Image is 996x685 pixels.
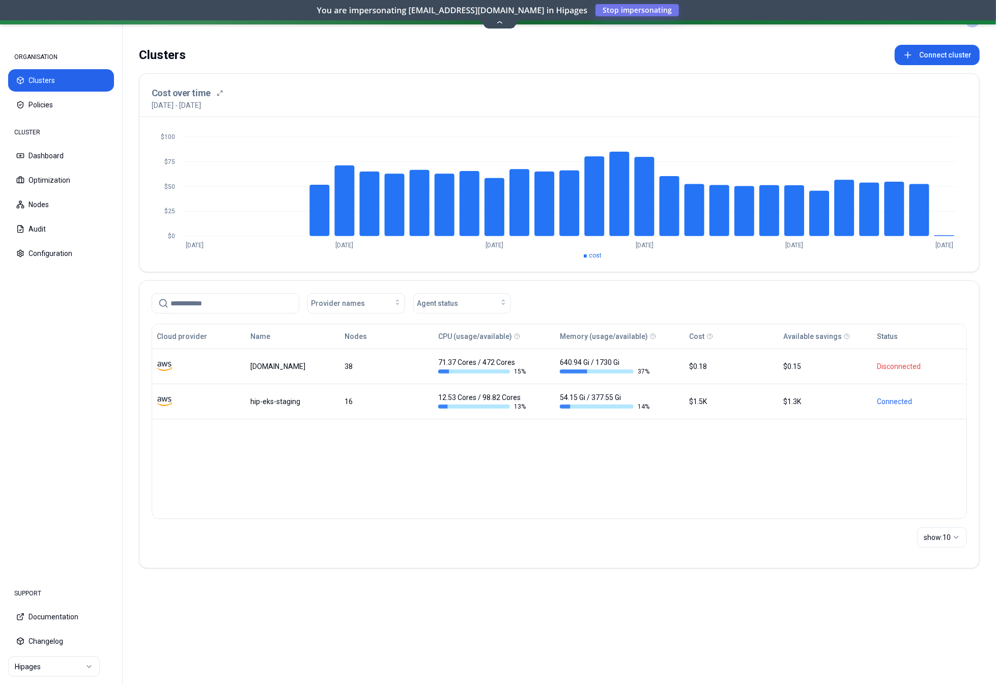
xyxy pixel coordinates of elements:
button: Optimization [8,169,114,191]
tspan: [DATE] [486,242,503,249]
div: $0.15 [783,361,868,372]
tspan: [DATE] [186,242,204,249]
div: 14 % [560,403,649,411]
button: Available savings [783,326,842,347]
div: 640.94 Gi / 1730 Gi [560,357,649,376]
div: 54.15 Gi / 377.55 Gi [560,392,649,411]
img: aws [157,394,172,409]
button: Changelog [8,630,114,652]
div: 38 [345,361,429,372]
button: CPU (usage/available) [438,326,512,347]
div: $1.5K [690,396,774,407]
span: Provider names [311,298,365,308]
div: 71.37 Cores / 472 Cores [438,357,528,376]
div: CLUSTER [8,122,114,142]
button: Configuration [8,242,114,265]
div: 13 % [438,403,528,411]
button: Name [250,326,270,347]
div: ORGANISATION [8,47,114,67]
tspan: $75 [164,158,175,165]
button: Policies [8,94,114,116]
p: [DATE] - [DATE] [152,100,201,110]
button: Agent status [413,293,511,313]
button: Memory (usage/available) [560,326,648,347]
button: Audit [8,218,114,240]
div: luke.kubernetes.hipagesgroup.com.au [250,361,335,372]
span: Agent status [417,298,458,308]
button: Clusters [8,69,114,92]
tspan: $0 [168,233,175,240]
div: $0.18 [690,361,774,372]
div: Disconnected [877,361,962,372]
div: 16 [345,396,429,407]
span: cost [589,252,602,259]
div: Status [877,331,898,341]
tspan: $50 [164,183,175,190]
button: Provider names [307,293,405,313]
tspan: [DATE] [336,242,354,249]
div: 15 % [438,367,528,376]
button: Cloud provider [157,326,207,347]
div: Clusters [139,45,186,65]
div: hip-eks-staging [250,396,335,407]
tspan: [DATE] [785,242,803,249]
div: 12.53 Cores / 98.82 Cores [438,392,528,411]
tspan: [DATE] [636,242,653,249]
img: aws [157,359,172,374]
button: Documentation [8,606,114,628]
button: Nodes [8,193,114,216]
tspan: [DATE] [935,242,953,249]
div: 37 % [560,367,649,376]
button: Connect cluster [895,45,980,65]
h3: Cost over time [152,86,211,100]
button: Dashboard [8,145,114,167]
button: Nodes [345,326,367,347]
div: $1.3K [783,396,868,407]
div: Connected [877,396,962,407]
tspan: $25 [164,208,175,215]
button: Cost [690,326,705,347]
div: SUPPORT [8,583,114,604]
tspan: $100 [161,133,175,140]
